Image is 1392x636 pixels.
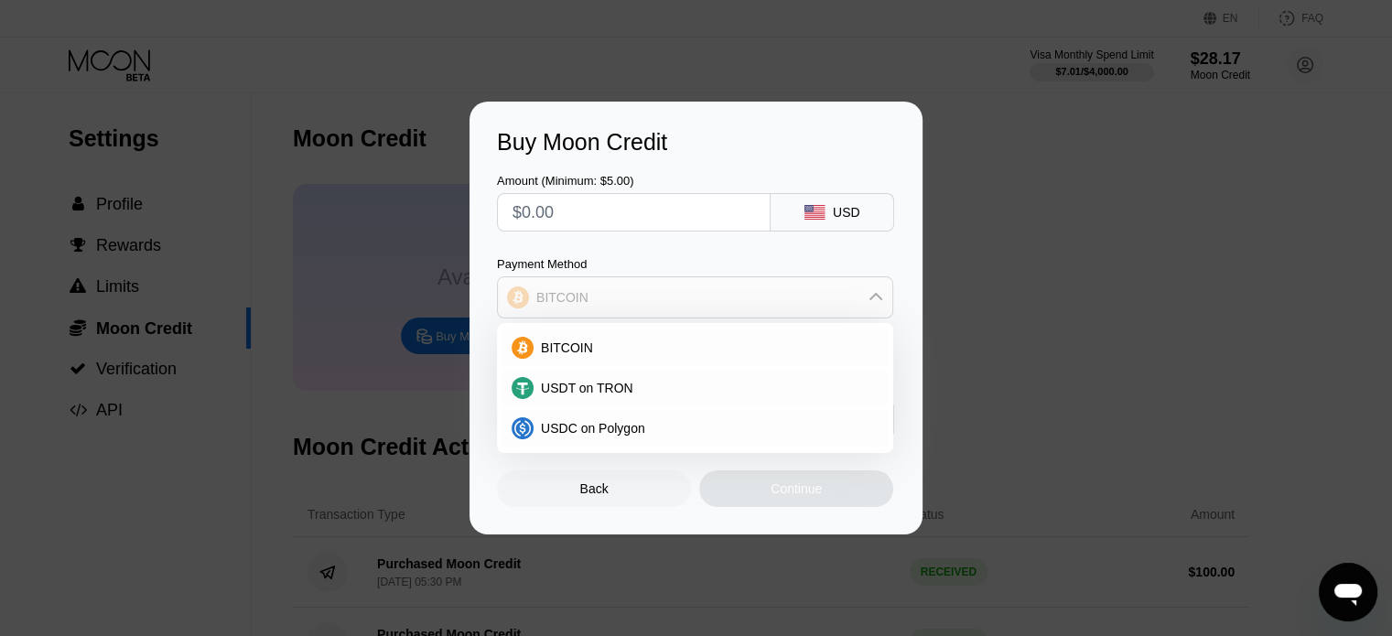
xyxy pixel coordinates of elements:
iframe: Bouton de lancement de la fenêtre de messagerie [1319,563,1377,621]
span: USDT on TRON [541,381,633,395]
div: BITCOIN [536,290,588,305]
input: $0.00 [513,194,755,231]
div: BITCOIN [502,329,888,366]
div: USDT on TRON [502,370,888,406]
div: Back [497,470,691,507]
div: Payment Method [497,257,893,271]
span: USDC on Polygon [541,421,645,436]
div: BITCOIN [498,279,892,316]
div: Back [580,481,609,496]
div: USDC on Polygon [502,410,888,447]
div: USD [833,205,860,220]
span: BITCOIN [541,340,593,355]
div: Amount (Minimum: $5.00) [497,174,771,188]
div: Buy Moon Credit [497,129,895,156]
